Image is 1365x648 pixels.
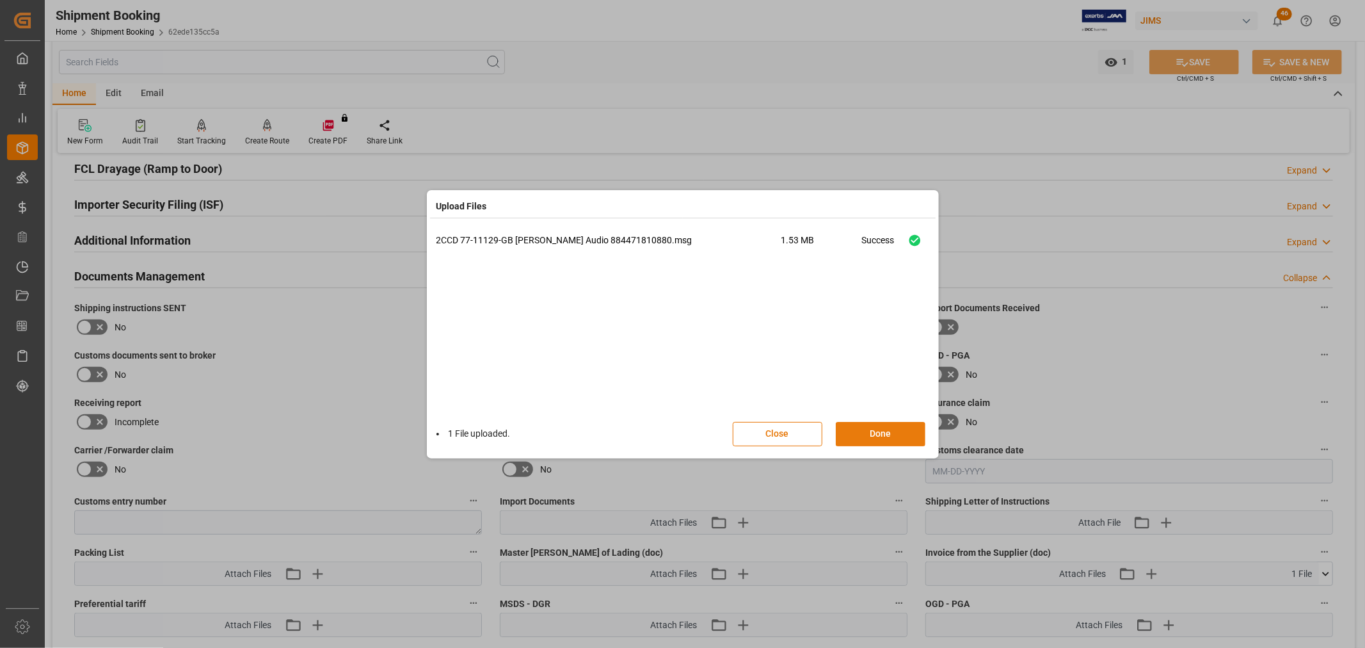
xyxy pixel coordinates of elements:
[733,422,822,446] button: Close
[862,234,895,256] div: Success
[436,200,487,213] h4: Upload Files
[781,234,862,256] span: 1.53 MB
[436,234,781,247] p: 2CCD 77-11129-GB [PERSON_NAME] Audio 884471810880.msg
[836,422,925,446] button: Done
[436,427,511,441] li: 1 File uploaded.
